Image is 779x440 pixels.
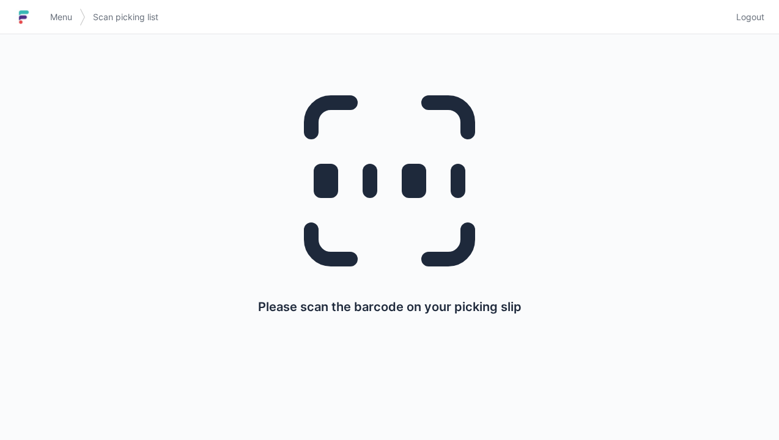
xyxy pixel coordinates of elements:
span: Logout [736,11,764,23]
a: Scan picking list [86,6,166,28]
p: Please scan the barcode on your picking slip [258,298,522,315]
span: Menu [50,11,72,23]
a: Menu [43,6,79,28]
img: logo-small.jpg [15,7,33,27]
span: Scan picking list [93,11,158,23]
a: Logout [729,6,764,28]
img: svg> [79,2,86,32]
